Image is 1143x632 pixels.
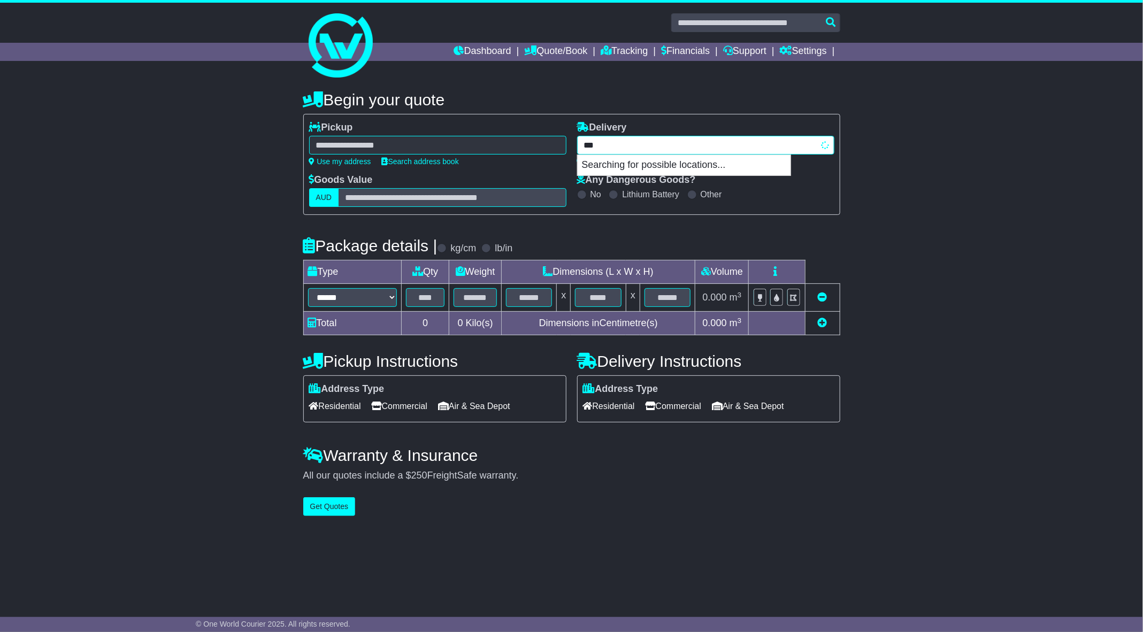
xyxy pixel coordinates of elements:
h4: Begin your quote [303,91,840,109]
span: m [730,292,742,303]
span: Air & Sea Depot [712,398,784,414]
typeahead: Please provide city [577,136,834,155]
td: Weight [449,260,502,284]
sup: 3 [738,291,742,299]
label: Any Dangerous Goods? [577,174,696,186]
p: Searching for possible locations... [578,155,791,175]
td: Type [303,260,401,284]
a: Dashboard [454,43,511,61]
div: All our quotes include a $ FreightSafe warranty. [303,470,840,482]
td: 0 [401,312,449,335]
label: Address Type [583,383,658,395]
label: kg/cm [450,243,476,255]
td: Total [303,312,401,335]
span: 250 [411,470,427,481]
span: Residential [583,398,635,414]
label: Delivery [577,122,627,134]
a: Settings [780,43,827,61]
a: Tracking [601,43,648,61]
a: Financials [661,43,710,61]
label: lb/in [495,243,512,255]
h4: Warranty & Insurance [303,446,840,464]
span: Commercial [372,398,427,414]
td: x [626,284,640,312]
td: Dimensions in Centimetre(s) [501,312,695,335]
span: © One World Courier 2025. All rights reserved. [196,620,350,628]
label: No [590,189,601,199]
label: Pickup [309,122,353,134]
a: Search address book [382,157,459,166]
td: Kilo(s) [449,312,502,335]
h4: Package details | [303,237,438,255]
h4: Delivery Instructions [577,352,840,370]
td: x [557,284,571,312]
span: 0.000 [703,318,727,328]
span: 0.000 [703,292,727,303]
label: Lithium Battery [622,189,679,199]
button: Get Quotes [303,497,356,516]
span: Residential [309,398,361,414]
span: Air & Sea Depot [438,398,510,414]
span: m [730,318,742,328]
sup: 3 [738,317,742,325]
td: Volume [695,260,749,284]
span: Commercial [646,398,701,414]
label: Address Type [309,383,385,395]
a: Use my address [309,157,371,166]
a: Support [723,43,766,61]
a: Remove this item [818,292,827,303]
a: Add new item [818,318,827,328]
h4: Pickup Instructions [303,352,566,370]
label: Other [701,189,722,199]
a: Quote/Book [524,43,587,61]
label: Goods Value [309,174,373,186]
td: Dimensions (L x W x H) [501,260,695,284]
label: AUD [309,188,339,207]
td: Qty [401,260,449,284]
span: 0 [458,318,463,328]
